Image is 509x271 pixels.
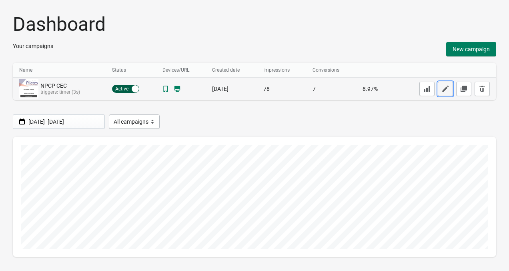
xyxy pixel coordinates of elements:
div: NPCP CEC [40,82,80,89]
div: Your campaigns [13,42,53,56]
button: New campaign [446,42,496,56]
h1: Dashboard [13,13,496,36]
th: Devices/URL [156,63,206,78]
th: Impressions [257,63,306,78]
th: Conversions [306,63,356,78]
div: 78 [263,85,300,93]
td: 8.97% [356,78,391,100]
th: Name [13,63,106,78]
div: [DATE] - [DATE] [28,117,101,126]
th: Created date [206,63,257,78]
div: [DATE] [212,85,250,93]
th: Status [106,63,156,78]
span: New campaign [453,46,490,52]
div: 7 [313,85,350,93]
div: triggers: timer (3s) [40,89,80,95]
